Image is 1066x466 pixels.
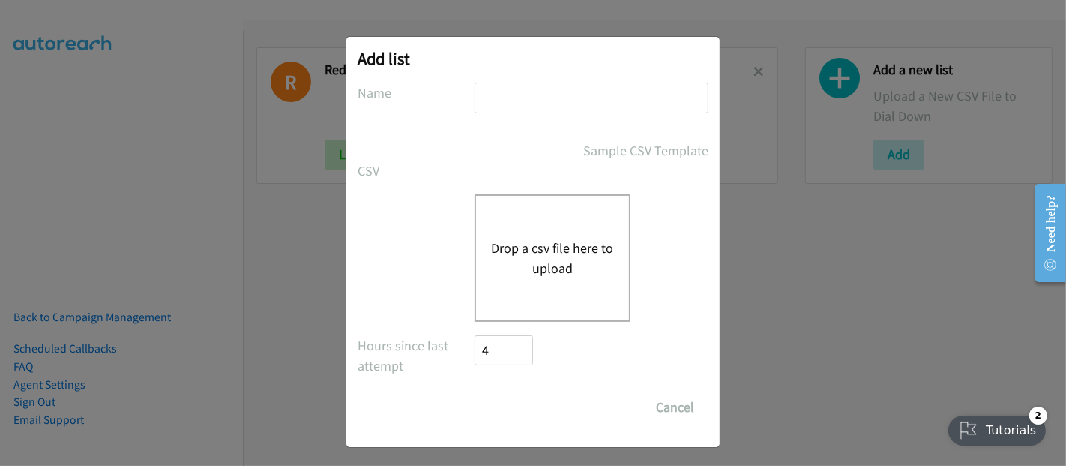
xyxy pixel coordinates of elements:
h2: Add list [358,48,708,69]
button: Drop a csv file here to upload [491,238,614,278]
label: Hours since last attempt [358,335,475,376]
iframe: Resource Center [1023,173,1066,293]
label: Name [358,83,475,103]
a: Sample CSV Template [583,140,708,161]
iframe: Checklist [939,401,1055,455]
label: CSV [358,161,475,181]
button: Cancel [642,392,708,422]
